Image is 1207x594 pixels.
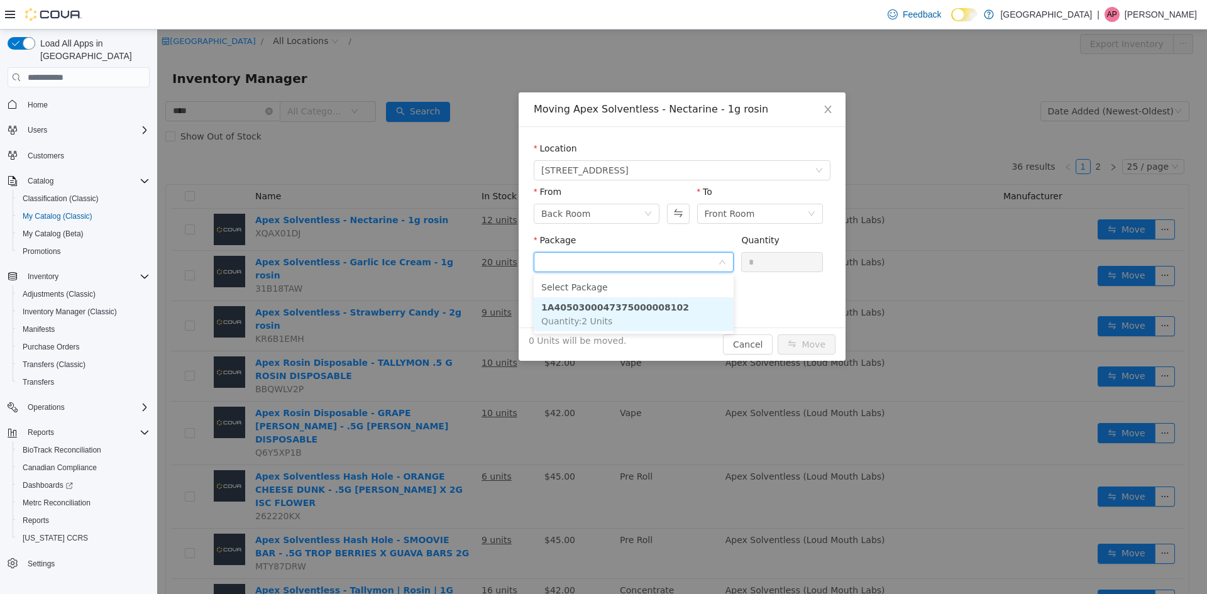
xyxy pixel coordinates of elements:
[3,172,155,190] button: Catalog
[18,513,54,528] a: Reports
[13,373,155,391] button: Transfers
[28,402,65,412] span: Operations
[28,427,54,437] span: Reports
[377,206,419,216] label: Package
[23,97,53,113] a: Home
[658,137,666,146] i: icon: down
[666,75,676,85] i: icon: close
[3,95,155,113] button: Home
[18,191,150,206] span: Classification (Classic)
[18,226,150,241] span: My Catalog (Beta)
[18,304,150,319] span: Inventory Manager (Classic)
[951,8,978,21] input: Dark Mode
[13,285,155,303] button: Adjustments (Classic)
[13,529,155,547] button: [US_STATE] CCRS
[23,377,54,387] span: Transfers
[23,425,59,440] button: Reports
[23,123,150,138] span: Users
[377,73,673,87] div: Moving Apex Solventless - Nectarine - 1g rosin
[23,400,70,415] button: Operations
[13,303,155,321] button: Inventory Manager (Classic)
[18,478,78,493] a: Dashboards
[23,173,150,189] span: Catalog
[18,322,150,337] span: Manifests
[23,96,150,112] span: Home
[18,460,150,475] span: Canadian Compliance
[23,425,150,440] span: Reports
[377,248,576,268] li: Select Package
[13,225,155,243] button: My Catalog (Beta)
[23,123,52,138] button: Users
[18,495,150,510] span: Metrc Reconciliation
[28,559,55,569] span: Settings
[561,229,569,238] i: icon: down
[13,338,155,356] button: Purchase Orders
[18,287,150,302] span: Adjustments (Classic)
[18,339,85,355] a: Purchase Orders
[25,8,82,21] img: Cova
[13,243,155,260] button: Promotions
[3,146,155,165] button: Customers
[3,554,155,573] button: Settings
[23,463,97,473] span: Canadian Compliance
[1000,7,1092,22] p: [GEOGRAPHIC_DATA]
[28,151,64,161] span: Customers
[18,287,101,302] a: Adjustments (Classic)
[28,176,53,186] span: Catalog
[3,121,155,139] button: Users
[28,125,47,135] span: Users
[23,556,60,571] a: Settings
[23,148,150,163] span: Customers
[18,339,150,355] span: Purchase Orders
[18,322,60,337] a: Manifests
[620,305,678,325] button: icon: swapMove
[18,478,150,493] span: Dashboards
[23,533,88,543] span: [US_STATE] CCRS
[28,100,48,110] span: Home
[18,495,96,510] a: Metrc Reconciliation
[23,194,99,204] span: Classification (Classic)
[13,512,155,529] button: Reports
[566,305,615,325] button: Cancel
[23,211,92,221] span: My Catalog (Classic)
[23,173,58,189] button: Catalog
[23,289,96,299] span: Adjustments (Classic)
[18,375,150,390] span: Transfers
[23,556,150,571] span: Settings
[23,269,63,284] button: Inventory
[23,360,85,370] span: Transfers (Classic)
[540,157,555,167] label: To
[585,223,665,242] input: Quantity
[23,515,49,525] span: Reports
[23,498,91,508] span: Metrc Reconciliation
[1097,7,1100,22] p: |
[653,63,688,98] button: Close
[510,174,532,194] button: Swap
[18,357,91,372] a: Transfers (Classic)
[548,175,598,194] div: Front Room
[23,324,55,334] span: Manifests
[18,460,102,475] a: Canadian Compliance
[13,190,155,207] button: Classification (Classic)
[18,209,150,224] span: My Catalog (Classic)
[18,531,150,546] span: Washington CCRS
[951,21,952,22] span: Dark Mode
[13,459,155,476] button: Canadian Compliance
[18,531,93,546] a: [US_STATE] CCRS
[1107,7,1117,22] span: AP
[18,357,150,372] span: Transfers (Classic)
[18,304,122,319] a: Inventory Manager (Classic)
[384,224,561,243] input: Package
[3,424,155,441] button: Reports
[384,131,471,150] span: 215 S 11th St
[18,244,150,259] span: Promotions
[18,513,150,528] span: Reports
[23,269,150,284] span: Inventory
[584,206,622,216] label: Quantity
[651,180,658,189] i: icon: down
[372,305,470,318] span: 0 Units will be moved.
[3,268,155,285] button: Inventory
[384,175,433,194] div: Back Room
[35,37,150,62] span: Load All Apps in [GEOGRAPHIC_DATA]
[3,399,155,416] button: Operations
